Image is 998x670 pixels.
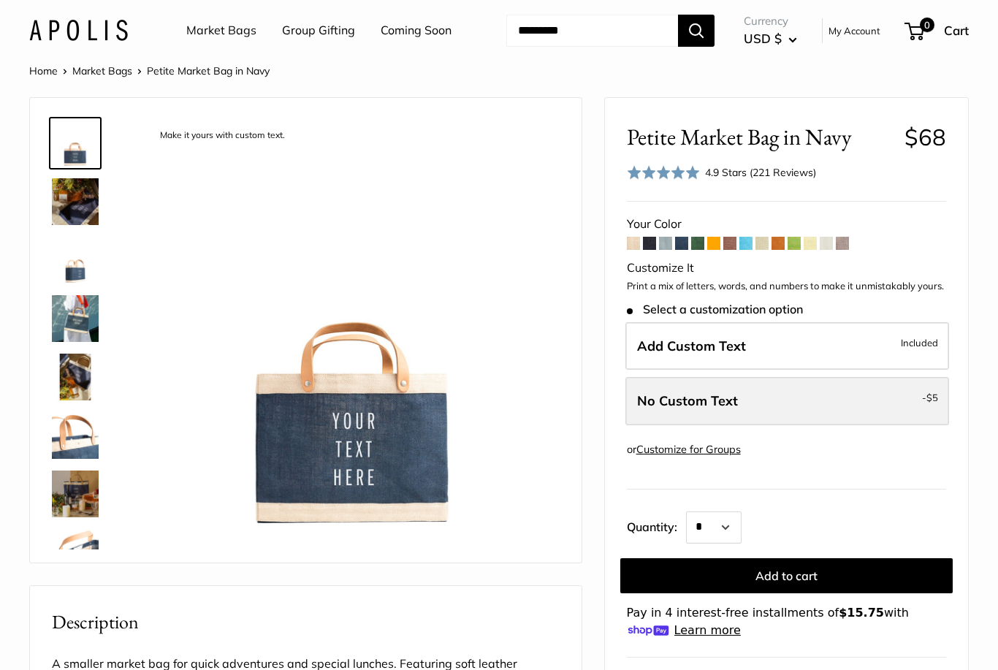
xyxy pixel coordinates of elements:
[637,392,738,409] span: No Custom Text
[637,338,746,354] span: Add Custom Text
[904,123,946,151] span: $68
[153,126,292,145] div: Make it yours with custom text.
[49,234,102,286] a: Petite Market Bag in Navy
[744,11,797,31] span: Currency
[627,302,803,316] span: Select a customization option
[52,529,99,576] img: description_Inner pocket good for daily drivers.
[52,178,99,225] img: Petite Market Bag in Navy
[744,31,782,46] span: USD $
[627,123,894,151] span: Petite Market Bag in Navy
[29,61,270,80] nav: Breadcrumb
[620,558,953,593] button: Add to cart
[627,213,946,235] div: Your Color
[705,164,816,180] div: 4.9 Stars (221 Reviews)
[926,392,938,403] span: $5
[922,389,938,406] span: -
[678,15,715,47] button: Search
[29,64,58,77] a: Home
[282,20,355,42] a: Group Gifting
[52,354,99,400] img: Petite Market Bag in Navy
[49,409,102,462] a: description_Super soft and durable leather handles.
[49,351,102,403] a: Petite Market Bag in Navy
[744,27,797,50] button: USD $
[627,279,946,294] p: Print a mix of letters, words, and numbers to make it unmistakably yours.
[52,295,99,342] img: Petite Market Bag in Navy
[625,322,949,370] label: Add Custom Text
[52,120,99,167] img: description_Make it yours with custom text.
[52,608,560,636] h2: Description
[52,412,99,459] img: description_Super soft and durable leather handles.
[627,507,686,544] label: Quantity:
[49,175,102,228] a: Petite Market Bag in Navy
[627,440,741,460] div: or
[944,23,969,38] span: Cart
[49,468,102,520] a: Petite Market Bag in Navy
[901,334,938,351] span: Included
[147,64,270,77] span: Petite Market Bag in Navy
[147,120,560,533] img: description_Make it yours with custom text.
[920,18,934,32] span: 0
[52,471,99,517] img: Petite Market Bag in Navy
[72,64,132,77] a: Market Bags
[906,19,969,42] a: 0 Cart
[186,20,256,42] a: Market Bags
[52,237,99,283] img: Petite Market Bag in Navy
[829,22,880,39] a: My Account
[381,20,452,42] a: Coming Soon
[627,257,946,279] div: Customize It
[625,377,949,425] label: Leave Blank
[49,117,102,170] a: description_Make it yours with custom text.
[627,162,817,183] div: 4.9 Stars (221 Reviews)
[49,526,102,579] a: description_Inner pocket good for daily drivers.
[506,15,678,47] input: Search...
[29,20,128,41] img: Apolis
[49,292,102,345] a: Petite Market Bag in Navy
[636,443,741,456] a: Customize for Groups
